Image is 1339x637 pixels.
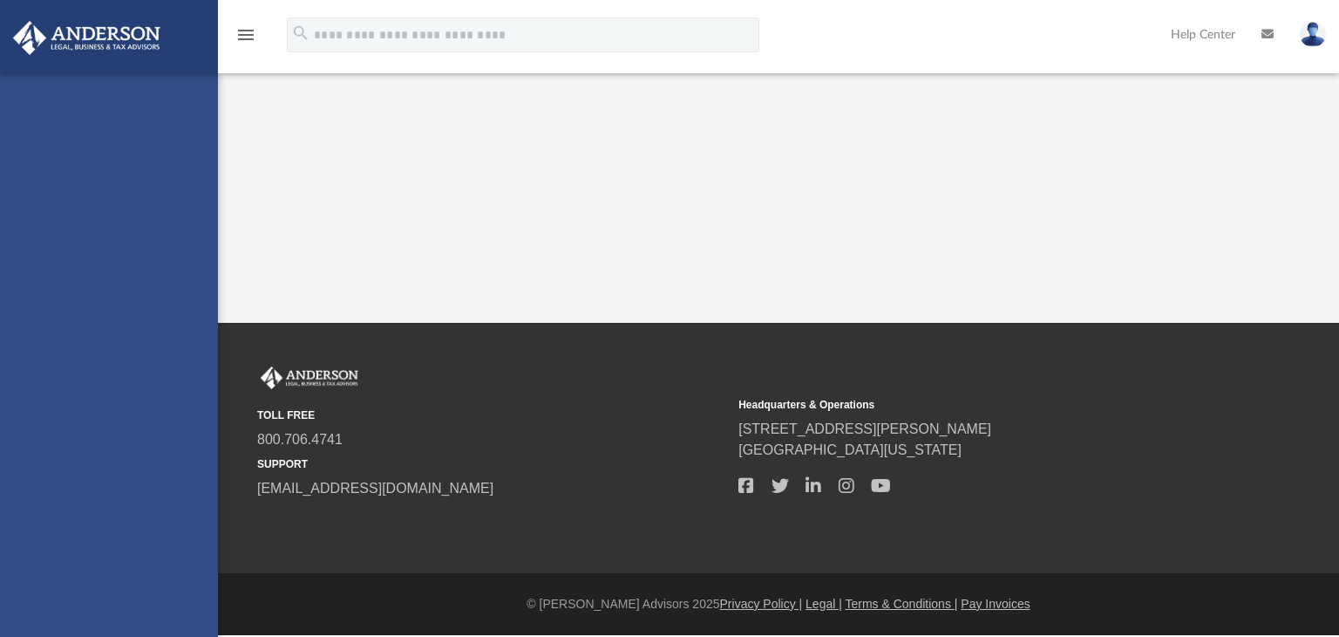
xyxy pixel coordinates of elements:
a: [EMAIL_ADDRESS][DOMAIN_NAME] [257,481,493,496]
div: © [PERSON_NAME] Advisors 2025 [218,595,1339,613]
small: TOLL FREE [257,408,726,423]
a: [STREET_ADDRESS][PERSON_NAME] [738,421,991,436]
i: search [291,24,310,43]
img: User Pic [1300,22,1326,47]
i: menu [235,24,256,45]
a: Pay Invoices [961,597,1030,611]
img: Anderson Advisors Platinum Portal [8,21,166,55]
a: 800.706.4741 [257,432,343,447]
a: Legal | [805,597,842,611]
a: Terms & Conditions | [846,597,958,611]
a: menu [235,33,256,45]
small: Headquarters & Operations [738,397,1207,413]
img: Anderson Advisors Platinum Portal [257,366,362,389]
a: Privacy Policy | [720,597,803,611]
a: [GEOGRAPHIC_DATA][US_STATE] [738,442,962,457]
small: SUPPORT [257,456,726,472]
